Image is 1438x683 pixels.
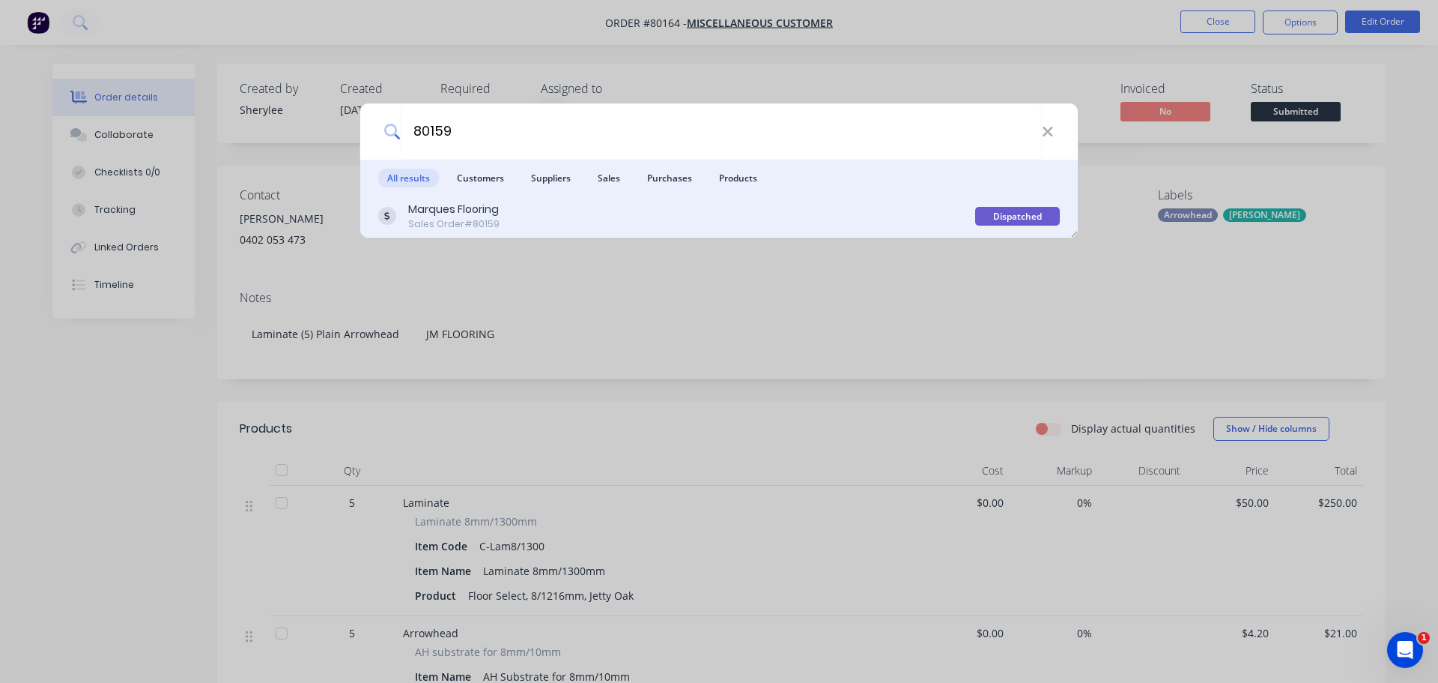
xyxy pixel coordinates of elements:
[1418,632,1430,644] span: 1
[378,169,439,187] span: All results
[408,217,500,231] div: Sales Order #80159
[448,169,513,187] span: Customers
[1387,632,1423,668] iframe: Intercom live chat
[522,169,580,187] span: Suppliers
[401,103,1042,160] input: Start typing a customer or supplier name to create a new order...
[408,202,500,217] div: Marques Flooring
[710,169,766,187] span: Products
[638,169,701,187] span: Purchases
[589,169,629,187] span: Sales
[975,207,1060,226] div: Dispatched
